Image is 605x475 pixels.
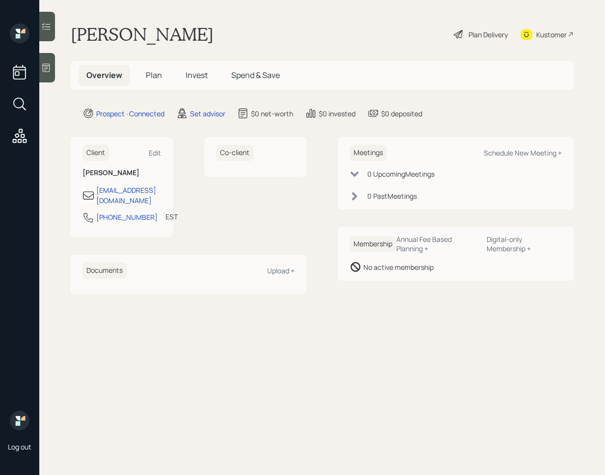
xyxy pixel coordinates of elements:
h1: [PERSON_NAME] [71,24,214,45]
div: 0 Past Meeting s [367,191,417,201]
div: Upload + [267,266,295,275]
div: No active membership [363,262,434,272]
div: Annual Fee Based Planning + [396,235,479,253]
div: [EMAIL_ADDRESS][DOMAIN_NAME] [96,185,161,206]
span: Spend & Save [231,70,280,80]
div: $0 deposited [381,108,422,119]
h6: Client [82,145,109,161]
span: Plan [146,70,162,80]
span: Invest [186,70,208,80]
span: Overview [86,70,122,80]
div: Digital-only Membership + [487,235,562,253]
div: Set advisor [190,108,225,119]
div: EST [165,211,178,222]
div: 0 Upcoming Meeting s [367,169,435,179]
div: $0 invested [319,108,356,119]
div: Edit [149,148,161,158]
h6: Co-client [216,145,253,161]
div: Kustomer [536,29,567,40]
div: Schedule New Meeting + [484,148,562,158]
h6: Meetings [350,145,387,161]
div: Plan Delivery [468,29,508,40]
h6: Membership [350,236,396,252]
div: [PHONE_NUMBER] [96,212,158,222]
h6: Documents [82,263,127,279]
div: Prospect · Connected [96,108,165,119]
img: retirable_logo.png [10,411,29,430]
h6: [PERSON_NAME] [82,169,161,177]
div: $0 net-worth [251,108,293,119]
div: Log out [8,442,31,451]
